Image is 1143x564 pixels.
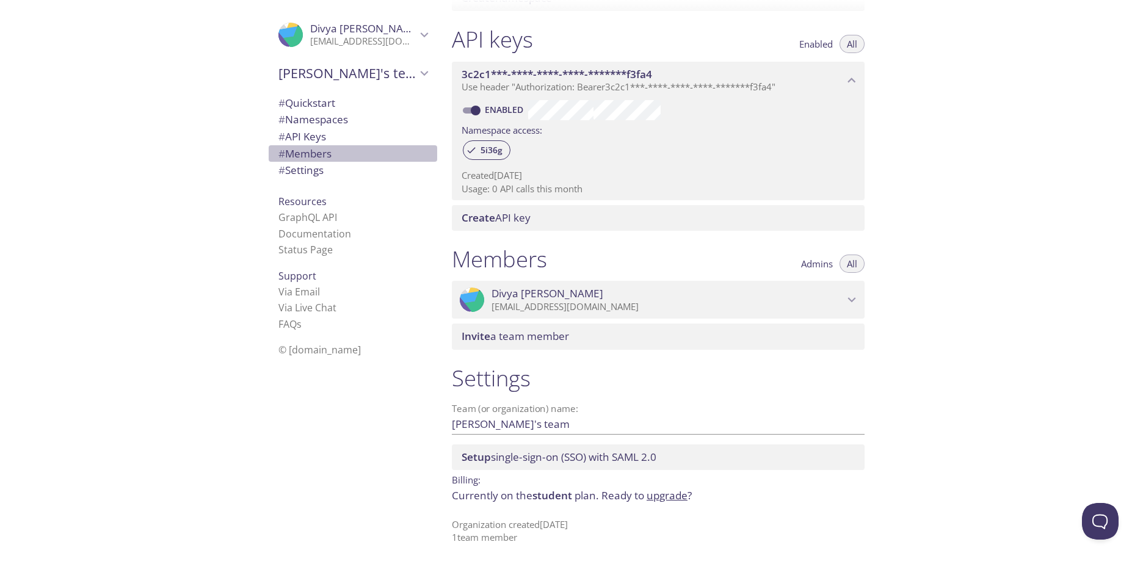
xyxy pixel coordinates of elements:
[452,281,865,319] div: Divya Shrestha
[462,450,656,464] span: single-sign-on (SSO) with SAML 2.0
[269,15,437,55] div: Divya Shrestha
[601,488,692,502] span: Ready to ?
[463,140,510,160] div: 5i36g
[492,287,603,300] span: Divya [PERSON_NAME]
[278,96,285,110] span: #
[278,129,285,143] span: #
[269,162,437,179] div: Team Settings
[278,211,337,224] a: GraphQL API
[473,145,510,156] span: 5i36g
[794,255,840,273] button: Admins
[278,269,316,283] span: Support
[462,329,569,343] span: a team member
[297,317,302,331] span: s
[278,96,335,110] span: Quickstart
[452,470,865,488] p: Billing:
[278,65,416,82] span: [PERSON_NAME]'s team
[452,205,865,231] div: Create API Key
[278,317,302,331] a: FAQ
[452,518,865,544] p: Organization created [DATE] 1 team member
[462,169,855,182] p: Created [DATE]
[310,21,422,35] span: Divya [PERSON_NAME]
[1082,503,1119,540] iframe: Help Scout Beacon - Open
[492,301,844,313] p: [EMAIL_ADDRESS][DOMAIN_NAME]
[278,243,333,256] a: Status Page
[278,146,332,161] span: Members
[269,111,437,128] div: Namespaces
[278,146,285,161] span: #
[452,488,865,504] p: Currently on the plan.
[269,128,437,145] div: API Keys
[452,364,865,392] h1: Settings
[452,26,533,53] h1: API keys
[278,163,285,177] span: #
[278,129,326,143] span: API Keys
[278,343,361,356] span: © [DOMAIN_NAME]
[278,301,336,314] a: Via Live Chat
[278,112,348,126] span: Namespaces
[462,183,855,195] p: Usage: 0 API calls this month
[452,324,865,349] div: Invite a team member
[462,211,531,225] span: API key
[840,35,865,53] button: All
[278,227,351,240] a: Documentation
[310,35,416,48] p: [EMAIL_ADDRESS][DOMAIN_NAME]
[462,450,491,464] span: Setup
[792,35,840,53] button: Enabled
[269,57,437,89] div: Divya's team
[483,104,528,115] a: Enabled
[462,211,495,225] span: Create
[840,255,865,273] button: All
[269,145,437,162] div: Members
[278,195,327,208] span: Resources
[452,404,579,413] label: Team (or organization) name:
[278,112,285,126] span: #
[462,329,490,343] span: Invite
[647,488,688,502] a: upgrade
[278,285,320,298] a: Via Email
[452,444,865,470] div: Setup SSO
[452,245,547,273] h1: Members
[532,488,572,502] span: student
[269,95,437,112] div: Quickstart
[462,120,542,138] label: Namespace access:
[278,163,324,177] span: Settings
